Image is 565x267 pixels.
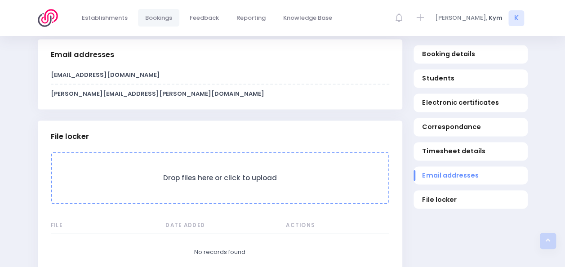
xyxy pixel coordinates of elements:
span: Establishments [82,13,128,22]
a: Reporting [229,9,273,27]
a: Correspondance [414,118,528,136]
span: Booking details [422,49,519,59]
span: Kym [489,13,503,22]
h3: File locker [51,132,89,141]
span: No records found [194,247,245,256]
span: Feedback [190,13,219,22]
span: Date Added [165,221,215,229]
span: File [51,221,100,229]
span: [PERSON_NAME], [435,13,487,22]
a: Electronic certificates [414,93,528,112]
span: Email addresses [422,170,519,180]
a: Bookings [138,9,180,27]
span: Students [422,74,519,83]
span: Reporting [236,13,266,22]
a: File locker [414,191,528,209]
a: Booking details [414,45,528,63]
span: Correspondance [422,122,519,132]
span: K [508,10,524,26]
span: Knowledge Base [283,13,332,22]
strong: [EMAIL_ADDRESS][DOMAIN_NAME] [51,71,160,79]
a: Students [414,69,528,88]
span: Electronic certificates [422,98,519,107]
a: Email addresses [414,166,528,185]
h3: Email addresses [51,50,114,59]
img: Logo [38,9,63,27]
h3: Drop files here or click to upload [61,174,379,182]
a: Timesheet details [414,142,528,160]
strong: [PERSON_NAME][EMAIL_ADDRESS][PERSON_NAME][DOMAIN_NAME] [51,89,264,98]
a: Feedback [182,9,227,27]
span: Timesheet details [422,147,519,156]
a: Establishments [75,9,135,27]
span: Bookings [145,13,172,22]
span: File locker [422,195,519,204]
a: Knowledge Base [276,9,340,27]
span: Actions [286,221,335,229]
